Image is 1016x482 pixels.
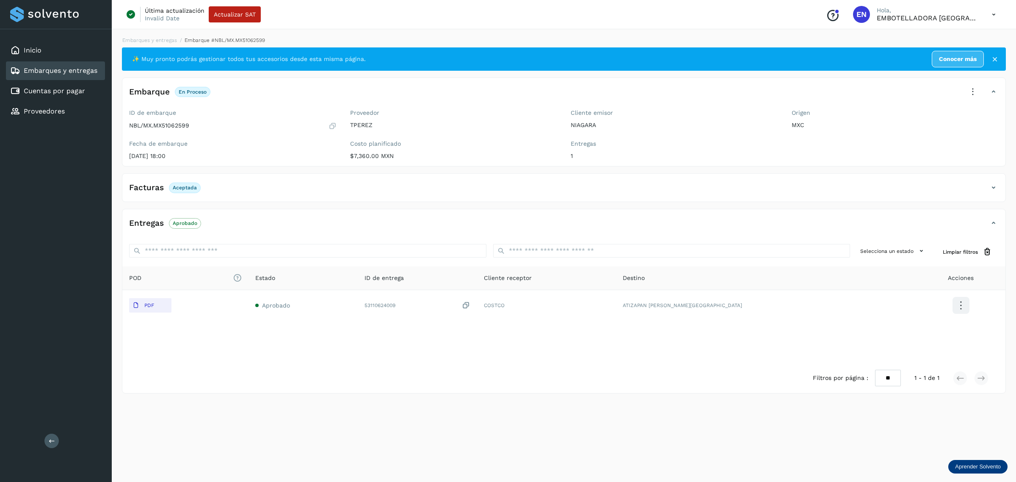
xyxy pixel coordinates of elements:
[943,248,978,256] span: Limpiar filtros
[122,180,1005,202] div: FacturasAceptada
[122,85,1005,106] div: EmbarqueEn proceso
[185,37,265,43] span: Embarque #NBL/MX.MX51062599
[616,290,917,321] td: ATIZAPAN [PERSON_NAME][GEOGRAPHIC_DATA]
[364,301,471,310] div: 53110624009
[122,216,1005,237] div: EntregasAprobado
[173,185,197,191] p: Aceptada
[24,46,41,54] a: Inicio
[936,244,999,260] button: Limpiar filtros
[179,89,207,95] p: En proceso
[948,460,1008,474] div: Aprender Solvento
[948,274,974,283] span: Acciones
[571,152,778,160] p: 1
[623,274,645,283] span: Destino
[857,244,929,258] button: Selecciona un estado
[129,274,242,283] span: POD
[6,61,105,80] div: Embarques y entregas
[132,55,366,64] span: ✨ Muy pronto podrás gestionar todos tus accesorios desde esta misma página.
[122,36,1006,44] nav: breadcrumb
[129,140,337,147] label: Fecha de embarque
[24,107,65,115] a: Proveedores
[262,302,290,309] span: Aprobado
[214,11,256,17] span: Actualizar SAT
[129,183,164,193] h4: Facturas
[877,7,978,14] p: Hola,
[129,298,171,313] button: PDF
[144,302,154,308] p: PDF
[571,140,778,147] label: Entregas
[877,14,978,22] p: EMBOTELLADORA NIAGARA DE MEXICO
[145,14,179,22] p: Invalid Date
[24,66,97,75] a: Embarques y entregas
[571,122,778,129] p: NIAGARA
[6,82,105,100] div: Cuentas por pagar
[6,41,105,60] div: Inicio
[350,109,558,116] label: Proveedor
[24,87,85,95] a: Cuentas por pagar
[6,102,105,121] div: Proveedores
[792,109,999,116] label: Origen
[129,87,170,97] h4: Embarque
[792,122,999,129] p: MXC
[364,274,404,283] span: ID de entrega
[129,152,337,160] p: [DATE] 18:00
[129,122,189,129] p: NBL/MX.MX51062599
[122,37,177,43] a: Embarques y entregas
[129,219,164,228] h4: Entregas
[350,140,558,147] label: Costo planificado
[571,109,778,116] label: Cliente emisor
[350,122,558,129] p: TPEREZ
[173,220,197,226] p: Aprobado
[350,152,558,160] p: $7,360.00 MXN
[914,374,939,382] span: 1 - 1 de 1
[145,7,204,14] p: Última actualización
[255,274,275,283] span: Estado
[129,109,337,116] label: ID de embarque
[484,274,532,283] span: Cliente receptor
[813,374,868,382] span: Filtros por página :
[209,6,261,22] button: Actualizar SAT
[955,463,1001,470] p: Aprender Solvento
[932,51,984,67] a: Conocer más
[477,290,616,321] td: COSTCO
